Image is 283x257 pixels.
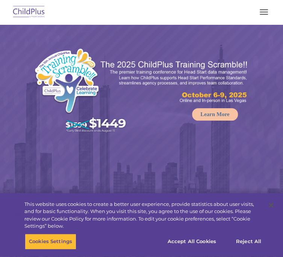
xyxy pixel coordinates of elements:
button: Close [263,197,279,213]
span: Phone number [122,74,154,80]
span: Last name [122,44,145,49]
button: Reject All [225,234,272,249]
button: Accept All Cookies [163,234,220,249]
div: This website uses cookies to create a better user experience, provide statistics about user visit... [24,201,263,230]
button: Cookies Settings [25,234,76,249]
img: ChildPlus by Procare Solutions [11,3,47,21]
a: Learn More [192,108,238,121]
